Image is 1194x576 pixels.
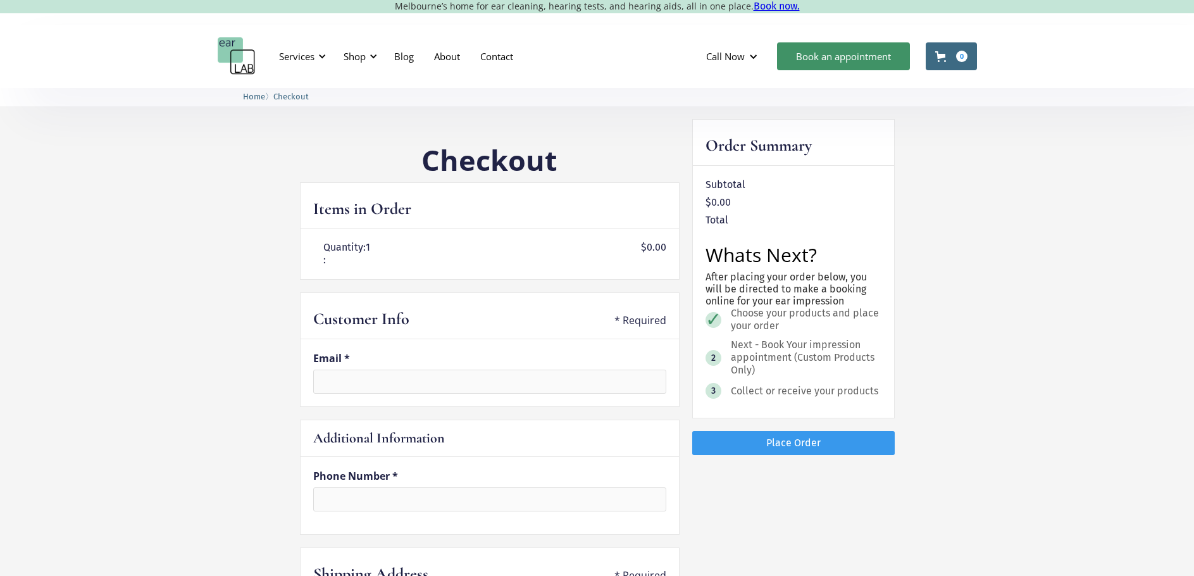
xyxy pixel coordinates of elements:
label: Phone Number * [313,470,666,482]
a: Place Order [692,431,895,454]
div: $0.00 [706,196,731,209]
div: * Required [614,314,666,327]
a: Blog [384,38,424,75]
a: Book an appointment [777,42,910,70]
a: Open cart [926,42,977,70]
li: 〉 [243,90,273,103]
h3: Order Summary [706,135,812,156]
div: Quantity: [323,241,366,254]
span: Checkout [273,92,309,101]
span: Home [243,92,265,101]
a: home [218,37,256,75]
div: Choose your products and place your order [731,307,880,332]
div: Services [271,37,330,75]
div: 0 [956,51,967,62]
p: After placing your order below, you will be directed to make a booking online for your ear impres... [706,271,881,308]
div: $0.00 [641,241,666,266]
h3: Customer Info [313,308,409,330]
div: Shop [336,37,381,75]
div: Subtotal [706,178,745,191]
div: Call Now [706,50,745,63]
div: Collect or receive your products [731,385,878,398]
label: Email * [313,352,666,365]
h2: Whats Next? [706,246,881,265]
div: Shop [344,50,366,63]
a: Checkout [273,90,309,102]
h3: Items in Order [313,198,411,220]
h1: Checkout [300,144,680,176]
div: 1 [366,241,370,254]
div: ✓ [706,310,721,330]
div: Total [706,214,728,227]
div: 3 [711,386,716,396]
div: Call Now [696,37,771,75]
a: About [424,38,470,75]
div: 2 [711,353,716,363]
div: Services [279,50,314,63]
a: Contact [470,38,523,75]
a: Home [243,90,265,102]
h4: Additional Information [313,429,445,448]
div: Next - Book Your impression appointment (Custom Products Only) [731,339,880,377]
span: : [323,254,326,266]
